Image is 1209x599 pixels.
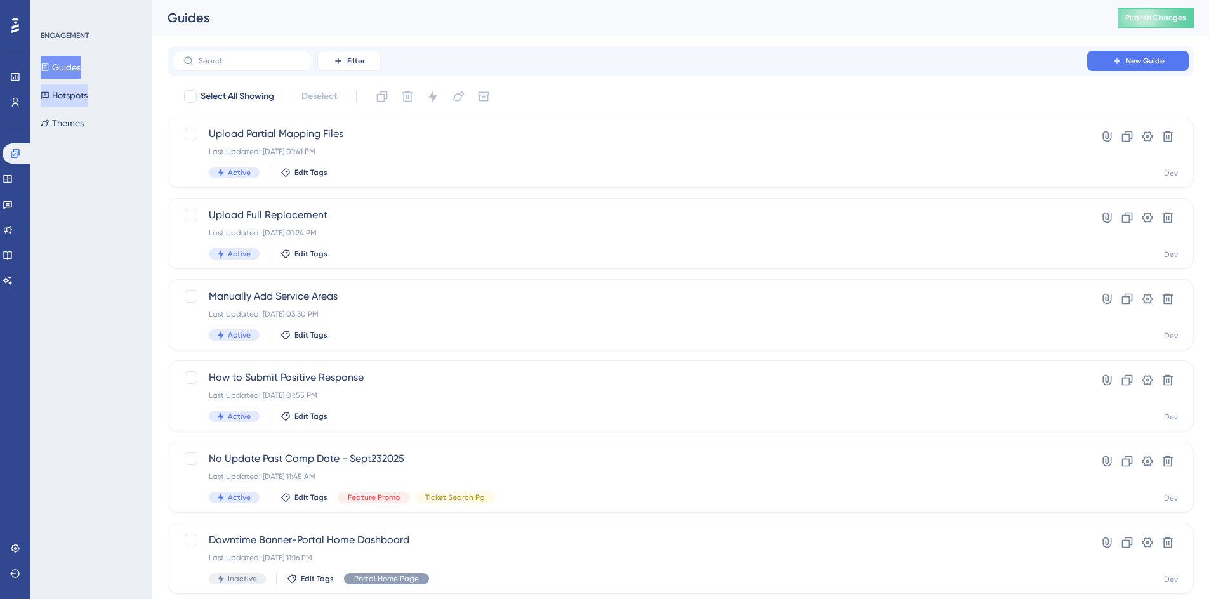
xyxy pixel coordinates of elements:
button: Publish Changes [1118,8,1194,28]
button: Edit Tags [281,411,327,421]
span: Edit Tags [294,168,327,178]
span: Active [228,168,251,178]
span: Edit Tags [301,574,334,584]
span: Active [228,492,251,503]
button: Edit Tags [281,168,327,178]
div: Last Updated: [DATE] 01:41 PM [209,147,1051,157]
span: Inactive [228,574,257,584]
span: Active [228,411,251,421]
span: Edit Tags [294,492,327,503]
div: Last Updated: [DATE] 01:55 PM [209,390,1051,400]
button: Edit Tags [281,492,327,503]
span: Ticket Search Pg [425,492,485,503]
div: Dev [1164,249,1178,260]
button: Hotspots [41,84,88,107]
span: Deselect [301,89,337,104]
div: Dev [1164,168,1178,178]
button: Edit Tags [287,574,334,584]
span: Edit Tags [294,411,327,421]
div: Last Updated: [DATE] 11:45 AM [209,471,1051,482]
div: ENGAGEMENT [41,30,89,41]
span: How to Submit Positive Response [209,370,1051,385]
span: No Update Past Comp Date - Sept232025 [209,451,1051,466]
div: Dev [1164,493,1178,503]
span: Active [228,330,251,340]
span: Edit Tags [294,330,327,340]
span: Feature Promo [348,492,400,503]
span: New Guide [1126,56,1165,66]
button: Edit Tags [281,330,327,340]
span: Publish Changes [1125,13,1186,23]
span: Upload Full Replacement [209,207,1051,223]
span: Filter [347,56,365,66]
button: New Guide [1087,51,1189,71]
span: Downtime Banner-Portal Home Dashboard [209,532,1051,548]
div: Dev [1164,331,1178,341]
div: Last Updated: [DATE] 03:30 PM [209,309,1051,319]
div: Last Updated: [DATE] 11:16 PM [209,553,1051,563]
span: Edit Tags [294,249,327,259]
div: Last Updated: [DATE] 01:24 PM [209,228,1051,238]
span: Portal Home Page [354,574,419,584]
button: Edit Tags [281,249,327,259]
button: Deselect [290,85,348,108]
span: Select All Showing [201,89,274,104]
button: Themes [41,112,84,135]
div: Dev [1164,412,1178,422]
input: Search [199,56,301,65]
span: Manually Add Service Areas [209,289,1051,304]
button: Guides [41,56,81,79]
span: Upload Partial Mapping Files [209,126,1051,142]
div: Guides [168,9,1086,27]
span: Active [228,249,251,259]
div: Dev [1164,574,1178,584]
button: Filter [317,51,381,71]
